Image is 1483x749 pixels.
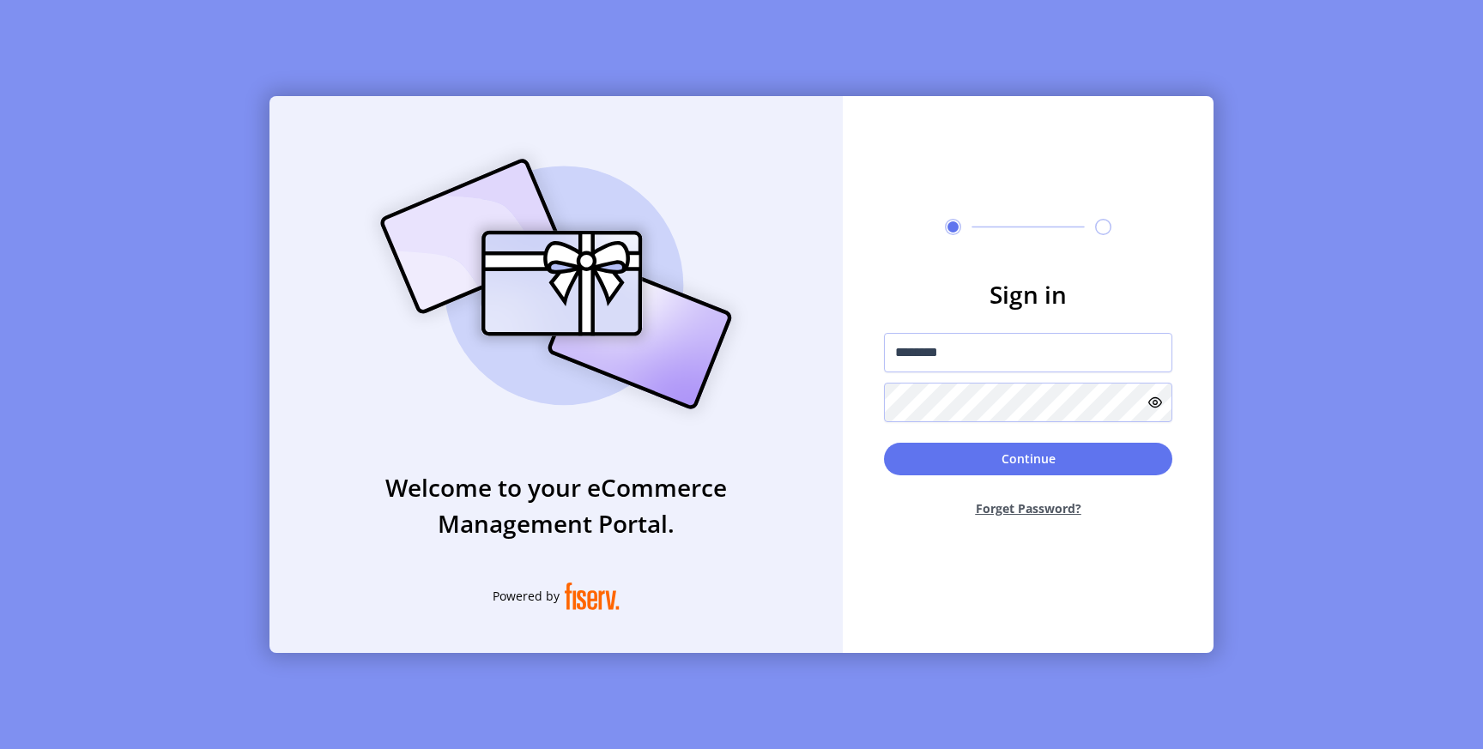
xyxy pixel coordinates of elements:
h3: Sign in [884,276,1172,312]
button: Continue [884,443,1172,475]
img: card_Illustration.svg [354,140,758,428]
button: Forget Password? [884,486,1172,531]
span: Powered by [493,587,560,605]
h3: Welcome to your eCommerce Management Portal. [269,469,843,541]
